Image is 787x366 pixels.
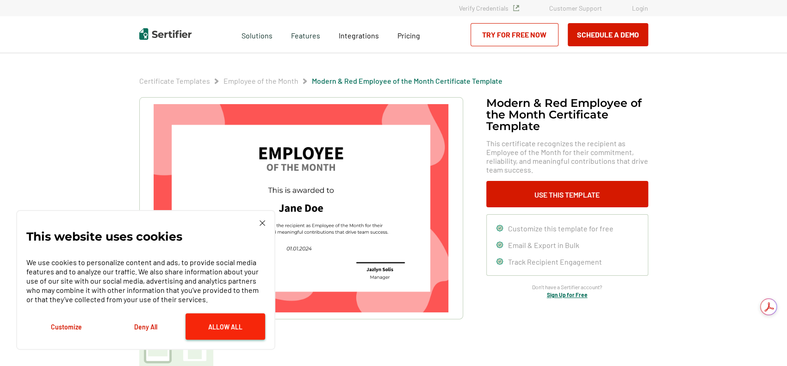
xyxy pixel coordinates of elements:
span: Track Recipient Engagement [508,257,602,266]
a: Employee of the Month [223,76,298,85]
span: Email & Export in Bulk [508,241,579,249]
h1: Modern & Red Employee of the Month Certificate Template [486,97,648,132]
a: Integrations [339,29,379,40]
p: This website uses cookies [26,232,182,241]
span: Customize this template for free [508,224,613,233]
span: Solutions [242,29,273,40]
img: Sertifier | Digital Credentialing Platform [139,28,192,40]
button: Deny All [106,313,186,340]
button: Allow All [186,313,265,340]
a: Sign Up for Free [547,292,588,298]
button: Customize [26,313,106,340]
span: Features [291,29,320,40]
img: Modern & Red Employee of the Month Certificate Template [154,104,448,312]
a: Login [632,4,648,12]
a: Certificate Templates [139,76,210,85]
span: Certificate Templates [139,76,210,86]
a: Try for Free Now [471,23,558,46]
a: Customer Support [549,4,602,12]
button: Schedule a Demo [568,23,648,46]
img: Verified [513,5,519,11]
span: Modern & Red Employee of the Month Certificate Template [312,76,502,86]
a: Pricing [397,29,420,40]
span: Integrations [339,31,379,40]
img: Cookie Popup Close [260,220,265,226]
a: Verify Credentials [459,4,519,12]
div: Breadcrumb [139,76,502,86]
a: Modern & Red Employee of the Month Certificate Template [312,76,502,85]
span: Don’t have a Sertifier account? [532,283,602,292]
button: Use This Template [486,181,648,207]
span: Employee of the Month [223,76,298,86]
span: Pricing [397,31,420,40]
span: This certificate recognizes the recipient as Employee of the Month for their commitment, reliabil... [486,139,648,174]
p: We use cookies to personalize content and ads, to provide social media features and to analyze ou... [26,258,265,304]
